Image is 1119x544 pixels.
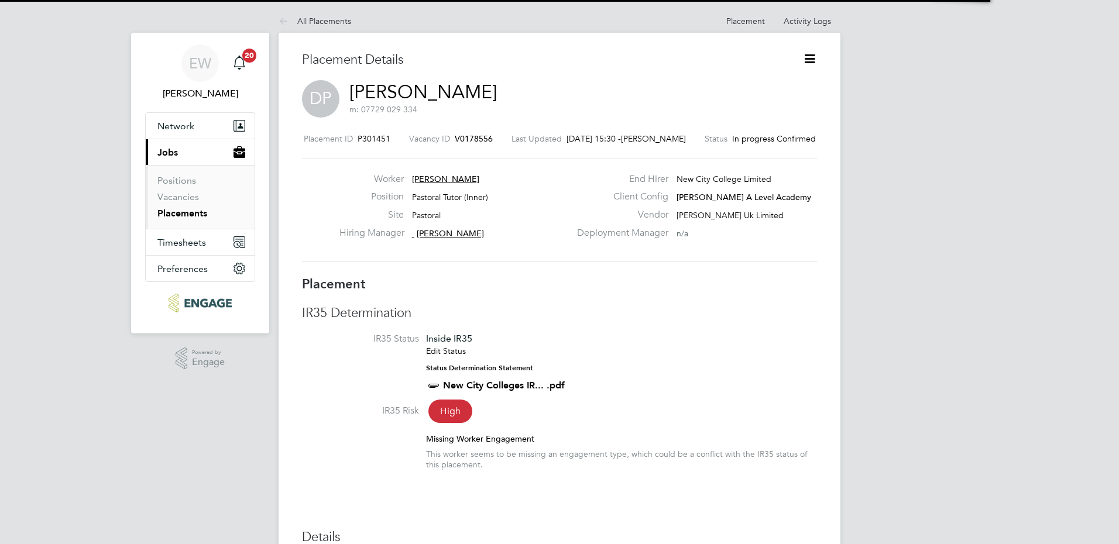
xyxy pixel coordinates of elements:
[302,51,785,68] h3: Placement Details
[302,333,419,345] label: IR35 Status
[426,449,817,470] div: This worker seems to be missing an engagement type, which could be a conflict with the IR35 statu...
[157,147,178,158] span: Jobs
[145,87,255,101] span: Emma Wood
[677,228,688,239] span: n/a
[339,173,404,185] label: Worker
[302,305,817,322] h3: IR35 Determination
[302,276,366,292] b: Placement
[570,227,668,239] label: Deployment Manager
[157,175,196,186] a: Positions
[146,229,255,255] button: Timesheets
[412,210,441,221] span: Pastoral
[339,227,404,239] label: Hiring Manager
[677,210,784,221] span: [PERSON_NAME] Uk Limited
[784,16,831,26] a: Activity Logs
[176,347,225,370] a: Powered byEngage
[169,294,231,312] img: ncclondon-logo-retina.png
[726,16,765,26] a: Placement
[570,191,668,203] label: Client Config
[428,400,472,423] span: High
[621,133,686,144] span: [PERSON_NAME]
[339,209,404,221] label: Site
[443,380,565,391] a: New City Colleges IR... .pdf
[157,191,199,202] a: Vacancies
[409,133,450,144] label: Vacancy ID
[157,120,194,132] span: Network
[455,133,493,144] span: V0178556
[242,49,256,63] span: 20
[705,133,727,144] label: Status
[349,104,417,115] span: m: 07729 029 334
[570,209,668,221] label: Vendor
[145,294,255,312] a: Go to home page
[228,44,251,82] a: 20
[145,44,255,101] a: EW[PERSON_NAME]
[567,133,621,144] span: [DATE] 15:30 -
[732,133,774,144] span: In progress
[358,133,390,144] span: P301451
[677,174,771,184] span: New City College Limited
[131,33,269,333] nav: Main navigation
[426,433,817,444] div: Missing Worker Engagement
[412,174,479,184] span: [PERSON_NAME]
[339,191,404,203] label: Position
[677,192,811,202] span: [PERSON_NAME] A Level Academy
[426,333,472,344] span: Inside IR35
[426,346,466,356] a: Edit Status
[412,192,488,202] span: Pastoral Tutor (Inner)
[417,228,484,239] span: [PERSON_NAME]
[157,208,207,219] a: Placements
[302,405,419,417] label: IR35 Risk
[157,263,208,274] span: Preferences
[146,165,255,229] div: Jobs
[777,133,816,144] span: Confirmed
[146,256,255,281] button: Preferences
[192,357,225,367] span: Engage
[146,113,255,139] button: Network
[304,133,353,144] label: Placement ID
[279,16,351,26] a: All Placements
[192,347,225,357] span: Powered by
[146,139,255,165] button: Jobs
[426,364,533,372] strong: Status Determination Statement
[302,80,339,118] span: DP
[570,173,668,185] label: End Hirer
[157,237,206,248] span: Timesheets
[349,81,497,104] a: [PERSON_NAME]
[189,56,211,71] span: EW
[512,133,562,144] label: Last Updated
